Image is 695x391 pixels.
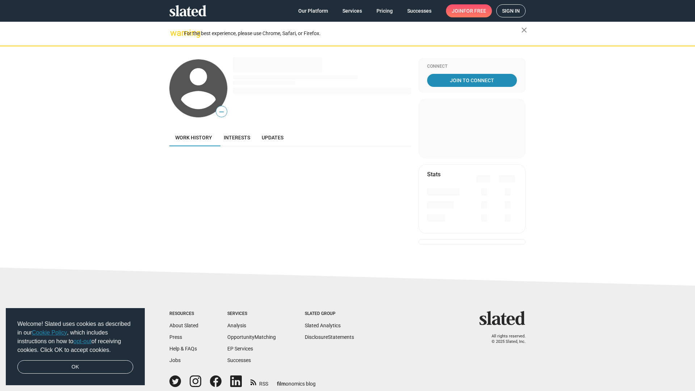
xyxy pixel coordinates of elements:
[6,308,145,386] div: cookieconsent
[401,4,437,17] a: Successes
[407,4,431,17] span: Successes
[227,323,246,328] a: Analysis
[169,129,218,146] a: Work history
[305,334,354,340] a: DisclosureStatements
[224,135,250,140] span: Interests
[427,171,441,178] mat-card-title: Stats
[446,4,492,17] a: Joinfor free
[484,334,526,344] p: All rights reserved. © 2025 Slated, Inc.
[169,311,198,317] div: Resources
[218,129,256,146] a: Interests
[427,64,517,70] div: Connect
[227,346,253,352] a: EP Services
[169,346,197,352] a: Help & FAQs
[169,357,181,363] a: Jobs
[169,323,198,328] a: About Slated
[73,338,92,344] a: opt-out
[427,74,517,87] a: Join To Connect
[342,4,362,17] span: Services
[463,4,486,17] span: for free
[520,26,528,34] mat-icon: close
[277,375,316,387] a: filmonomics blog
[32,329,67,336] a: Cookie Policy
[371,4,399,17] a: Pricing
[227,334,276,340] a: OpportunityMatching
[216,107,227,117] span: —
[17,320,133,354] span: Welcome! Slated uses cookies as described in our , which includes instructions on how to of recei...
[256,129,289,146] a: Updates
[292,4,334,17] a: Our Platform
[305,311,354,317] div: Slated Group
[169,334,182,340] a: Press
[227,357,251,363] a: Successes
[337,4,368,17] a: Services
[175,135,212,140] span: Work history
[452,4,486,17] span: Join
[262,135,283,140] span: Updates
[376,4,393,17] span: Pricing
[227,311,276,317] div: Services
[250,376,268,387] a: RSS
[305,323,341,328] a: Slated Analytics
[170,29,179,37] mat-icon: warning
[17,360,133,374] a: dismiss cookie message
[502,5,520,17] span: Sign in
[277,381,286,387] span: film
[429,74,515,87] span: Join To Connect
[496,4,526,17] a: Sign in
[298,4,328,17] span: Our Platform
[184,29,521,38] div: For the best experience, please use Chrome, Safari, or Firefox.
